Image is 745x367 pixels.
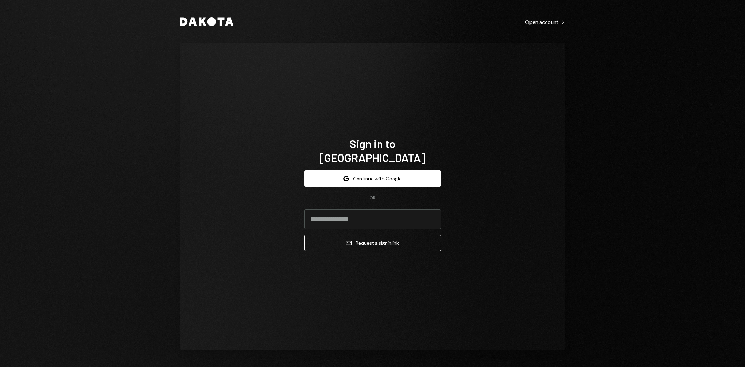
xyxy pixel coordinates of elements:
button: Continue with Google [304,170,441,187]
div: OR [370,195,375,201]
div: Open account [525,19,565,26]
h1: Sign in to [GEOGRAPHIC_DATA] [304,137,441,165]
a: Open account [525,18,565,26]
button: Request a signinlink [304,235,441,251]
